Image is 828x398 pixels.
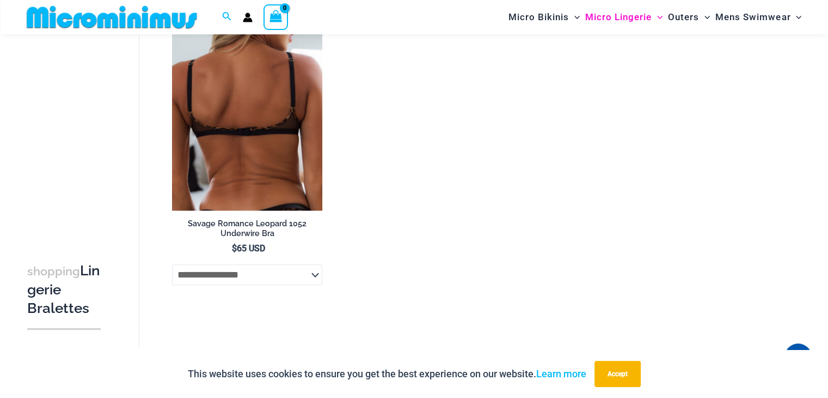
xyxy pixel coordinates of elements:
[172,219,322,243] a: Savage Romance Leopard 1052 Underwire Bra
[582,3,665,31] a: Micro LingerieMenu ToggleMenu Toggle
[27,9,125,227] iframe: TrustedSite Certified
[585,3,652,31] span: Micro Lingerie
[222,10,232,24] a: Search icon link
[668,3,699,31] span: Outers
[506,3,582,31] a: Micro BikinisMenu ToggleMenu Toggle
[27,264,80,278] span: shopping
[188,366,586,382] p: This website uses cookies to ensure you get the best experience on our website.
[232,243,265,254] bdi: 65 USD
[232,243,237,254] span: $
[569,3,580,31] span: Menu Toggle
[594,361,641,387] button: Accept
[715,3,790,31] span: Mens Swimwear
[504,2,806,33] nav: Site Navigation
[713,3,804,31] a: Mens SwimwearMenu ToggleMenu Toggle
[263,4,289,29] a: View Shopping Cart, empty
[27,262,101,317] h3: Lingerie Bralettes
[536,368,586,379] a: Learn more
[22,5,201,29] img: MM SHOP LOGO FLAT
[790,3,801,31] span: Menu Toggle
[665,3,713,31] a: OutersMenu ToggleMenu Toggle
[508,3,569,31] span: Micro Bikinis
[699,3,710,31] span: Menu Toggle
[172,219,322,239] h2: Savage Romance Leopard 1052 Underwire Bra
[652,3,663,31] span: Menu Toggle
[243,13,253,22] a: Account icon link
